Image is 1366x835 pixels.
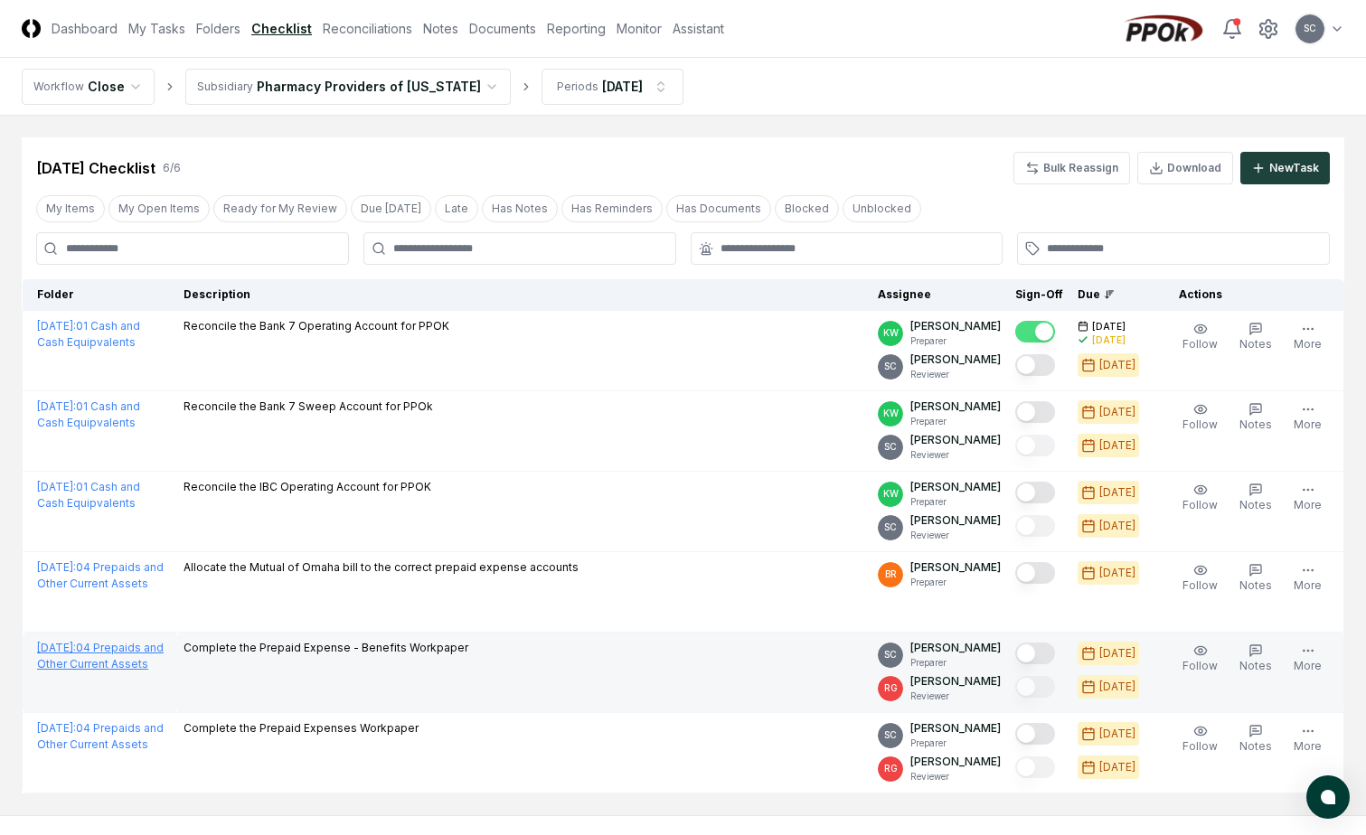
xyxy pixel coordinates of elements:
[602,77,643,96] div: [DATE]
[1179,318,1221,356] button: Follow
[1182,337,1218,351] span: Follow
[883,487,899,501] span: KW
[176,279,871,311] th: Description
[1239,417,1272,431] span: Notes
[910,368,1001,381] p: Reviewer
[1015,723,1055,745] button: Mark complete
[666,195,771,222] button: Has Documents
[910,448,1001,462] p: Reviewer
[1179,399,1221,436] button: Follow
[1290,318,1325,356] button: More
[1015,515,1055,537] button: Mark complete
[884,440,897,454] span: SC
[213,195,347,222] button: Ready for My Review
[1239,739,1272,753] span: Notes
[910,334,1001,348] p: Preparer
[184,318,449,334] p: Reconcile the Bank 7 Operating Account for PPOK
[910,495,1001,509] p: Preparer
[184,640,468,656] p: Complete the Prepaid Expense - Benefits Workpaper
[23,279,176,311] th: Folder
[557,79,598,95] div: Periods
[1099,645,1135,661] div: [DATE]
[1182,739,1218,753] span: Follow
[1099,518,1135,534] div: [DATE]
[1182,498,1218,511] span: Follow
[1236,720,1276,758] button: Notes
[1239,337,1272,351] span: Notes
[547,19,606,38] a: Reporting
[1290,479,1325,517] button: More
[910,754,1001,770] p: [PERSON_NAME]
[884,648,897,661] span: SC
[910,529,1001,542] p: Reviewer
[884,360,897,373] span: SC
[910,399,1001,415] p: [PERSON_NAME]
[1137,152,1233,184] button: Download
[1240,152,1330,184] button: NewTask
[1290,720,1325,758] button: More
[128,19,185,38] a: My Tasks
[775,195,839,222] button: Blocked
[37,319,140,349] a: [DATE]:01 Cash and Cash Equipvalents
[910,318,1001,334] p: [PERSON_NAME]
[1092,320,1126,333] span: [DATE]
[1099,357,1135,373] div: [DATE]
[1179,479,1221,517] button: Follow
[1099,726,1135,742] div: [DATE]
[910,432,1001,448] p: [PERSON_NAME]
[37,399,140,429] a: [DATE]:01 Cash and Cash Equipvalents
[1294,13,1326,45] button: SC
[1290,559,1325,597] button: More
[1013,152,1130,184] button: Bulk Reassign
[1015,401,1055,423] button: Mark complete
[33,79,84,95] div: Workflow
[1015,562,1055,584] button: Mark complete
[910,770,1001,783] p: Reviewer
[482,195,558,222] button: Has Notes
[884,521,897,534] span: SC
[910,720,1001,736] p: [PERSON_NAME]
[1099,679,1135,695] div: [DATE]
[561,195,663,222] button: Has Reminders
[1015,482,1055,503] button: Mark complete
[910,512,1001,529] p: [PERSON_NAME]
[1239,659,1272,672] span: Notes
[36,195,105,222] button: My Items
[1099,759,1135,775] div: [DATE]
[1269,160,1319,176] div: New Task
[1236,318,1276,356] button: Notes
[1236,399,1276,436] button: Notes
[184,720,419,736] p: Complete the Prepaid Expenses Workpaper
[196,19,240,38] a: Folders
[910,673,1001,690] p: [PERSON_NAME]
[884,728,897,742] span: SC
[37,721,76,735] span: [DATE] :
[1164,286,1330,303] div: Actions
[423,19,458,38] a: Notes
[1099,404,1135,420] div: [DATE]
[617,19,662,38] a: Monitor
[1236,479,1276,517] button: Notes
[1182,578,1218,592] span: Follow
[884,762,898,775] span: RG
[885,568,897,581] span: BR
[871,279,1008,311] th: Assignee
[542,69,683,105] button: Periods[DATE]
[1236,640,1276,678] button: Notes
[910,736,1001,750] p: Preparer
[883,407,899,420] span: KW
[108,195,210,222] button: My Open Items
[1304,22,1316,35] span: SC
[910,576,1001,589] p: Preparer
[37,480,140,510] a: [DATE]:01 Cash and Cash Equipvalents
[1182,417,1218,431] span: Follow
[1008,279,1070,311] th: Sign-Off
[1306,775,1350,819] button: atlas-launcher
[184,399,433,415] p: Reconcile the Bank 7 Sweep Account for PPOk
[163,160,181,176] div: 6 / 6
[37,560,76,574] span: [DATE] :
[37,641,164,671] a: [DATE]:04 Prepaids and Other Current Assets
[22,69,683,105] nav: breadcrumb
[1078,286,1150,303] div: Due
[1182,659,1218,672] span: Follow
